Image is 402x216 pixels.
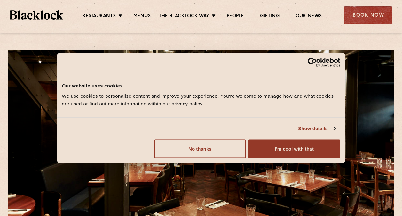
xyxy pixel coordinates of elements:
a: The Blacklock Way [159,13,209,20]
button: I'm cool with that [248,139,340,158]
a: Our News [296,13,322,20]
a: Gifting [260,13,279,20]
button: No thanks [154,139,246,158]
img: BL_Textured_Logo-footer-cropped.svg [10,10,63,19]
div: We use cookies to personalise content and improve your experience. You're welcome to manage how a... [62,92,340,107]
div: Our website uses cookies [62,82,340,90]
a: Restaurants [83,13,116,20]
a: Menus [133,13,151,20]
a: Show details [298,125,335,132]
div: Book Now [344,6,392,24]
a: People [227,13,244,20]
a: Usercentrics Cookiebot - opens in a new window [284,58,340,67]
